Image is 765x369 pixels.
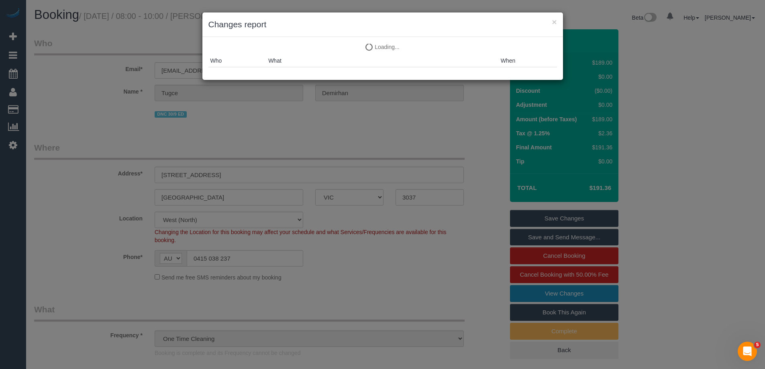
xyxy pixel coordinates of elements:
iframe: Intercom live chat [738,342,757,361]
p: Loading... [208,43,557,51]
th: Who [208,55,267,67]
span: 5 [754,342,761,348]
th: When [499,55,557,67]
th: What [266,55,499,67]
h3: Changes report [208,18,557,31]
sui-modal: Changes report [202,12,563,80]
button: × [552,18,557,26]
